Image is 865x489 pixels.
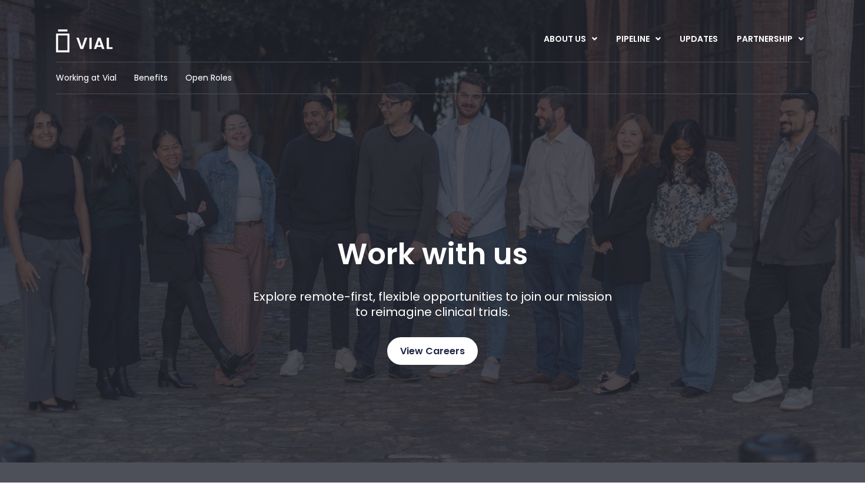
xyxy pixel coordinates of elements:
[607,29,670,49] a: PIPELINEMenu Toggle
[400,344,465,359] span: View Careers
[387,337,478,365] a: View Careers
[56,72,117,84] a: Working at Vial
[670,29,727,49] a: UPDATES
[185,72,232,84] a: Open Roles
[337,237,528,271] h1: Work with us
[134,72,168,84] a: Benefits
[534,29,606,49] a: ABOUT USMenu Toggle
[249,289,617,320] p: Explore remote-first, flexible opportunities to join our mission to reimagine clinical trials.
[55,29,114,52] img: Vial Logo
[727,29,813,49] a: PARTNERSHIPMenu Toggle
